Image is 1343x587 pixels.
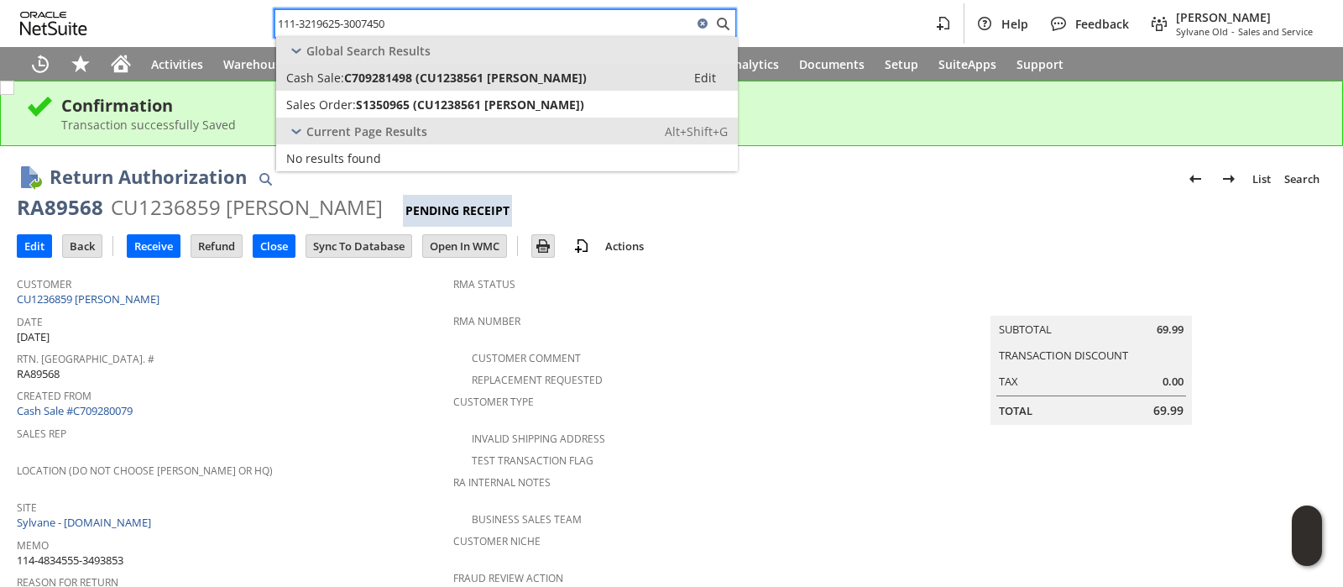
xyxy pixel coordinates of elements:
span: Sales Order: [286,97,356,113]
span: Setup [885,56,918,72]
a: RA Internal Notes [453,475,551,490]
span: Global Search Results [306,43,431,59]
a: Rtn. [GEOGRAPHIC_DATA]. # [17,352,154,366]
svg: Home [111,54,131,74]
a: Cash Sale:C709281498 (CU1238561 [PERSON_NAME])Edit: [276,64,738,91]
input: Sync To Database [306,235,411,257]
a: Edit: [676,67,734,87]
span: 69.99 [1153,402,1184,419]
span: - [1231,25,1235,38]
img: Print [533,236,553,256]
a: Location (Do Not Choose [PERSON_NAME] or HQ) [17,464,273,478]
span: Sylvane Old [1176,25,1228,38]
a: Transaction Discount [999,348,1128,363]
span: Warehouse [223,56,288,72]
div: CU1236859 [PERSON_NAME] [111,194,383,221]
a: Cash Sale #C709280079 [17,403,133,418]
a: Sales Order:S1350965 (CU1238561 [PERSON_NAME])Edit: [276,91,738,118]
span: 69.99 [1157,322,1184,338]
div: Confirmation [61,94,1317,117]
svg: Search [713,13,733,34]
span: Sales and Service [1238,25,1313,38]
input: Edit [18,235,51,257]
span: Analytics [727,56,779,72]
a: Analytics [717,47,789,81]
a: Activities [141,47,213,81]
a: Replacement Requested [472,373,603,387]
input: Back [63,235,102,257]
a: Documents [789,47,875,81]
span: Documents [799,56,865,72]
span: Activities [151,56,203,72]
a: Memo [17,538,49,553]
a: No results found [276,144,738,171]
img: add-record.svg [572,236,592,256]
a: Recent Records [20,47,60,81]
span: Alt+Shift+G [665,123,728,139]
a: Date [17,315,43,329]
span: Current Page Results [306,123,427,139]
span: Feedback [1075,16,1129,32]
span: Cash Sale: [286,70,344,86]
div: Transaction successfully Saved [61,117,1317,133]
span: [PERSON_NAME] [1176,9,1313,25]
span: Help [1001,16,1028,32]
input: Open In WMC [423,235,506,257]
a: Subtotal [999,322,1052,337]
span: 0.00 [1163,374,1184,390]
a: Business Sales Team [472,512,582,527]
svg: Recent Records [30,54,50,74]
span: RA89568 [17,366,60,382]
span: S1350965 (CU1238561 [PERSON_NAME]) [356,97,584,113]
a: CU1236859 [PERSON_NAME] [17,291,164,307]
img: Next [1219,169,1239,189]
input: Receive [128,235,180,257]
input: Print [532,235,554,257]
a: Created From [17,389,91,403]
a: Customer Comment [472,351,581,365]
a: Test Transaction Flag [472,453,593,468]
caption: Summary [990,289,1192,316]
a: Sales Rep [17,427,66,441]
span: [DATE] [17,329,50,345]
h1: Return Authorization [50,163,247,191]
a: SuiteApps [928,47,1006,81]
img: Previous [1185,169,1205,189]
img: Quick Find [255,169,275,189]
span: Oracle Guided Learning Widget. To move around, please hold and drag [1292,537,1322,567]
a: Invalid Shipping Address [472,432,605,446]
a: List [1246,165,1278,192]
input: Close [253,235,295,257]
iframe: Click here to launch Oracle Guided Learning Help Panel [1292,506,1322,566]
a: Site [17,501,37,515]
a: Customer Type [453,395,534,409]
a: Customer [17,277,71,291]
span: C709281498 (CU1238561 [PERSON_NAME]) [344,70,587,86]
a: Home [101,47,141,81]
a: RMA Status [453,277,515,291]
a: Sylvane - [DOMAIN_NAME] [17,515,155,530]
a: Search [1278,165,1326,192]
div: Pending Receipt [403,195,512,227]
a: Tax [999,374,1018,389]
a: Actions [598,238,651,254]
input: Search [275,13,692,34]
a: Support [1006,47,1074,81]
span: Support [1016,56,1063,72]
span: No results found [286,150,381,166]
a: RMA Number [453,314,520,328]
a: Customer Niche [453,534,541,548]
input: Refund [191,235,242,257]
span: 114-4834555-3493853 [17,553,123,569]
a: Setup [875,47,928,81]
svg: logo [20,12,87,35]
div: Shortcuts [60,47,101,81]
a: Total [999,403,1032,418]
a: Warehouse [213,47,298,81]
a: Fraud Review Action [453,571,563,585]
svg: Shortcuts [71,54,91,74]
div: RA89568 [17,194,103,221]
span: SuiteApps [938,56,996,72]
